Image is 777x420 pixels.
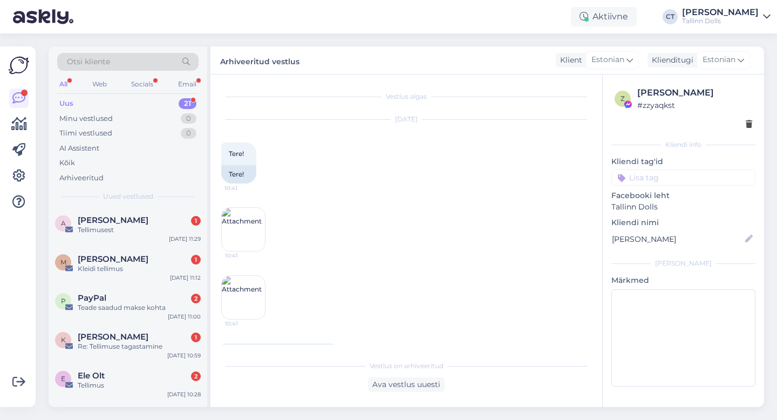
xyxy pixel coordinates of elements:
[78,215,148,225] span: Aile Kask
[191,371,201,381] div: 2
[229,150,244,158] span: Tere!
[637,99,752,111] div: # zzyaqkst
[78,225,201,235] div: Tellimusest
[611,217,755,228] p: Kliendi nimi
[637,86,752,99] div: [PERSON_NAME]
[368,377,445,392] div: Ava vestlus uuesti
[221,114,591,124] div: [DATE]
[78,371,105,381] span: Ele Olt
[621,94,625,103] span: z
[370,361,444,371] span: Vestlus on arhiveeritud
[59,173,104,184] div: Arhiveeritud
[176,77,199,91] div: Email
[571,7,637,26] div: Aktiivne
[78,293,106,303] span: PayPal
[181,128,196,139] div: 0
[78,332,148,342] span: Katrin Torkel
[169,235,201,243] div: [DATE] 11:29
[703,54,735,66] span: Estonian
[179,98,196,109] div: 21
[67,56,110,67] span: Otsi kliente
[611,259,755,268] div: [PERSON_NAME]
[191,255,201,265] div: 1
[59,113,113,124] div: Minu vestlused
[663,9,678,24] div: CT
[59,98,73,109] div: Uus
[591,54,624,66] span: Estonian
[682,8,759,17] div: [PERSON_NAME]
[78,254,148,264] span: Merje Aavik
[222,276,265,319] img: Attachment
[181,113,196,124] div: 0
[167,351,201,360] div: [DATE] 10:59
[170,274,201,282] div: [DATE] 11:12
[61,375,65,383] span: E
[556,55,582,66] div: Klient
[611,170,755,186] input: Lisa tag
[224,184,265,192] span: 10:41
[225,252,265,260] span: 10:41
[221,92,591,101] div: Vestlus algas
[61,297,66,305] span: P
[59,158,75,168] div: Kõik
[57,77,70,91] div: All
[103,192,153,201] span: Uued vestlused
[222,208,265,251] img: Attachment
[61,219,66,227] span: A
[78,303,201,313] div: Teade saadud makse kohta
[9,55,29,76] img: Askly Logo
[611,190,755,201] p: Facebooki leht
[611,201,755,213] p: Tallinn Dolls
[78,342,201,351] div: Re: Tellimuse tagastamine
[61,336,66,344] span: K
[682,8,771,25] a: [PERSON_NAME]Tallinn Dolls
[220,53,299,67] label: Arhiveeritud vestlus
[78,381,201,390] div: Tellimus
[611,156,755,167] p: Kliendi tag'id
[225,320,265,328] span: 10:41
[90,77,109,91] div: Web
[60,258,66,266] span: M
[167,390,201,398] div: [DATE] 10:28
[191,216,201,226] div: 1
[78,264,201,274] div: Kleidi tellimus
[59,128,112,139] div: Tiimi vestlused
[612,233,743,245] input: Lisa nimi
[191,333,201,342] div: 1
[59,143,99,154] div: AI Assistent
[647,55,693,66] div: Klienditugi
[168,313,201,321] div: [DATE] 11:00
[221,165,256,184] div: Tere!
[611,275,755,286] p: Märkmed
[682,17,759,25] div: Tallinn Dolls
[611,140,755,150] div: Kliendi info
[191,294,201,303] div: 2
[129,77,155,91] div: Socials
